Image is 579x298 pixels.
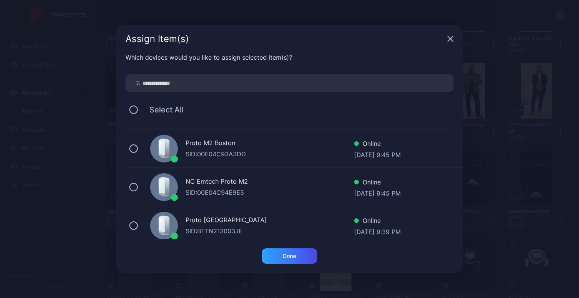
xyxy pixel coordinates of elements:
div: Proto M2 Boston [186,138,354,149]
div: [DATE] 9:45 PM [354,150,401,158]
div: Which devices would you like to assign selected item(s)? [126,53,453,62]
div: NC Emtech Proto M2 [186,177,354,188]
div: Done [283,253,296,259]
div: SID: 00E04C93A3DD [186,149,354,159]
button: Done [262,248,317,264]
div: Proto [GEOGRAPHIC_DATA] [186,215,354,226]
div: [DATE] 9:39 PM [354,227,401,235]
div: [DATE] 9:45 PM [354,189,401,196]
div: SID: BTTN213003JE [186,226,354,236]
span: Select All [142,105,184,114]
div: SID: 00E04C94E9E5 [186,188,354,197]
div: Online [354,139,401,150]
div: Assign Item(s) [126,34,444,44]
div: Online [354,177,401,189]
div: Online [354,216,401,227]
